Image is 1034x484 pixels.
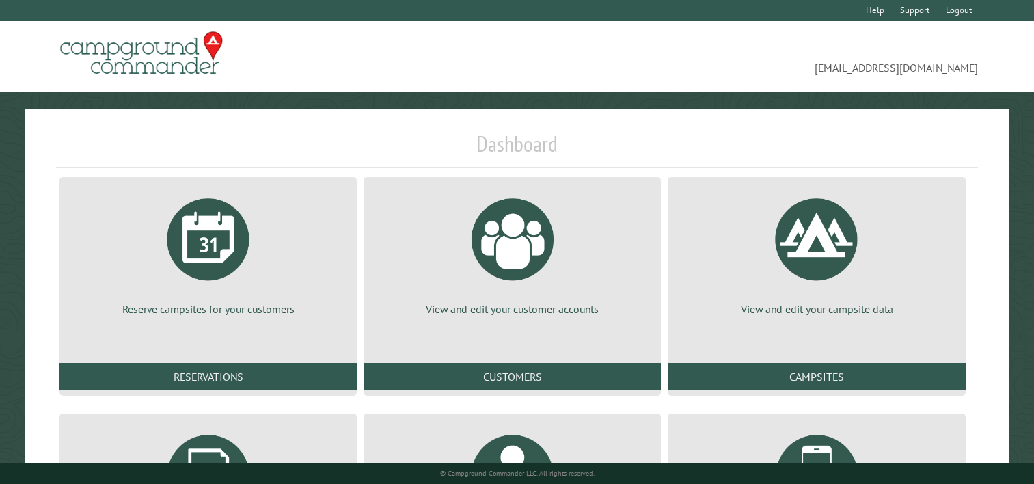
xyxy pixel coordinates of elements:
span: [EMAIL_ADDRESS][DOMAIN_NAME] [517,38,979,76]
p: View and edit your customer accounts [380,301,644,317]
a: Reserve campsites for your customers [76,188,340,317]
a: View and edit your campsite data [684,188,949,317]
h1: Dashboard [56,131,978,168]
p: Reserve campsites for your customers [76,301,340,317]
a: Customers [364,363,661,390]
small: © Campground Commander LLC. All rights reserved. [440,469,595,478]
a: Reservations [59,363,357,390]
p: View and edit your campsite data [684,301,949,317]
a: Campsites [668,363,965,390]
a: View and edit your customer accounts [380,188,644,317]
img: Campground Commander [56,27,227,80]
